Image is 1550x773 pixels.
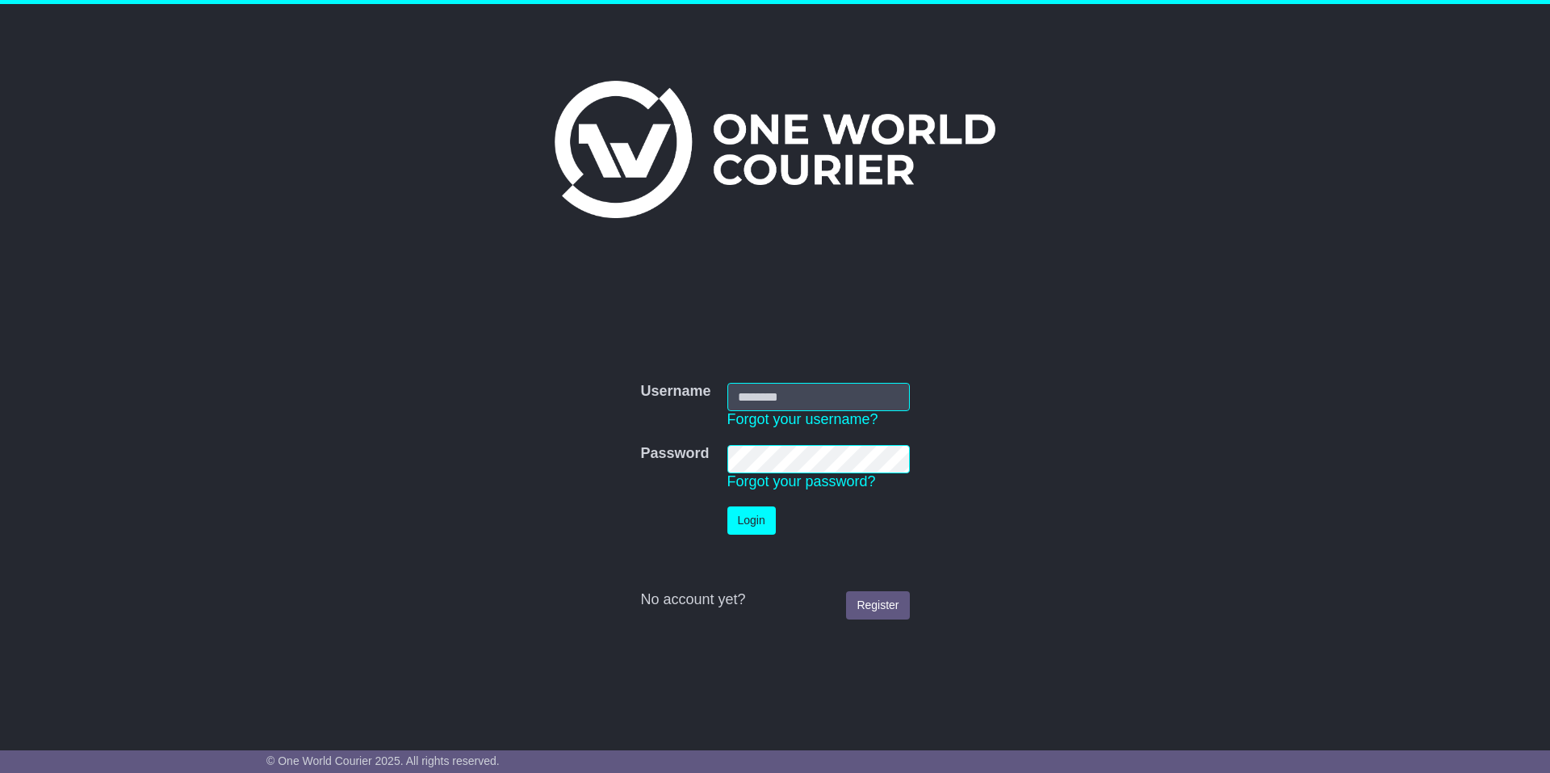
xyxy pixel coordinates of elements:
img: One World [555,81,995,218]
button: Login [727,506,776,535]
a: Forgot your username? [727,411,878,427]
div: No account yet? [640,591,909,609]
label: Username [640,383,710,401]
label: Password [640,445,709,463]
span: © One World Courier 2025. All rights reserved. [266,754,500,767]
a: Forgot your password? [727,473,876,489]
a: Register [846,591,909,620]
